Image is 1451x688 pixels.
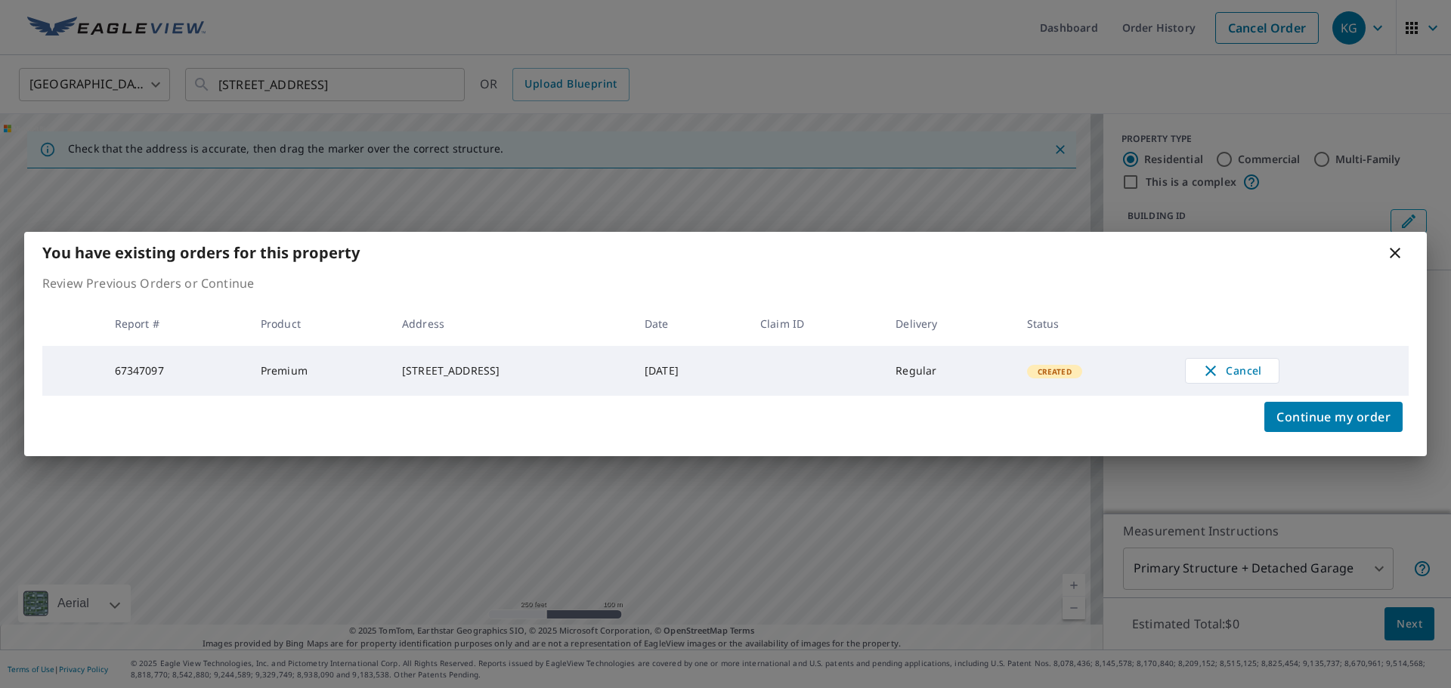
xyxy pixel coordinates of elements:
th: Claim ID [748,301,883,346]
b: You have existing orders for this property [42,242,360,263]
th: Report # [103,301,249,346]
p: Review Previous Orders or Continue [42,274,1409,292]
th: Address [390,301,633,346]
button: Cancel [1185,358,1279,384]
th: Date [633,301,748,346]
th: Status [1015,301,1173,346]
div: [STREET_ADDRESS] [402,363,620,378]
th: Delivery [883,301,1014,346]
td: Regular [883,346,1014,396]
span: Continue my order [1276,406,1391,427]
span: Cancel [1201,362,1264,380]
span: Created [1029,366,1081,377]
td: [DATE] [633,346,748,396]
th: Product [249,301,390,346]
td: Premium [249,346,390,396]
button: Continue my order [1264,402,1403,432]
td: 67347097 [103,346,249,396]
